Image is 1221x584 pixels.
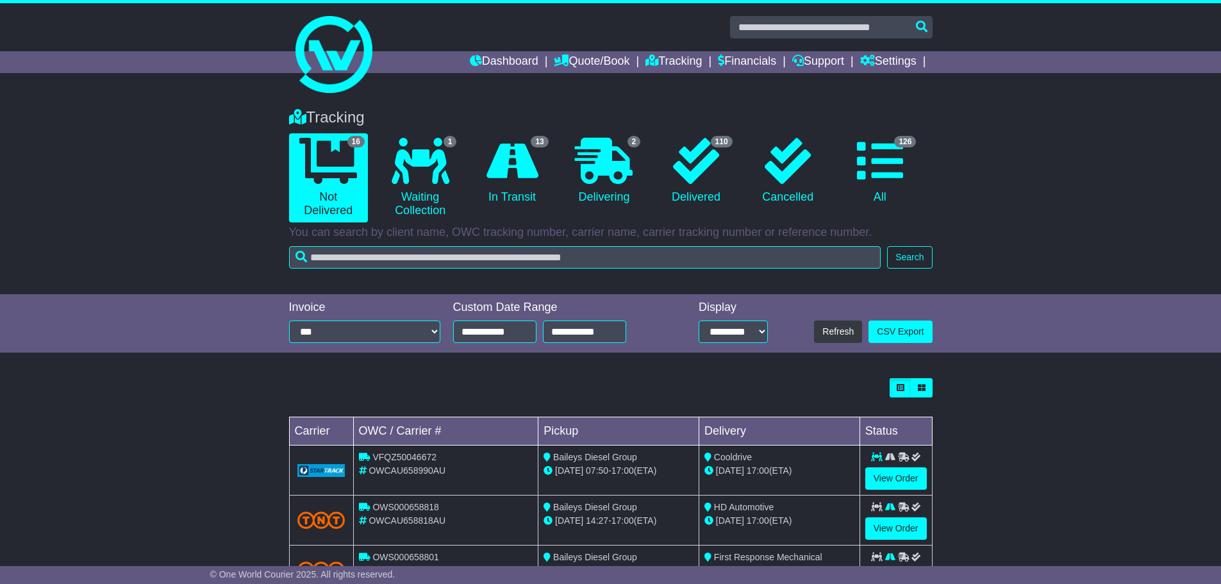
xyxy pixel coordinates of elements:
span: Cooldrive [714,452,752,462]
span: [DATE] [716,465,744,476]
span: 17:00 [747,465,769,476]
span: © One World Courier 2025. All rights reserved. [210,569,395,580]
a: 110 Delivered [656,133,735,209]
a: CSV Export [868,321,932,343]
div: (ETA) [704,564,854,578]
span: [DATE] [555,465,583,476]
div: - (ETA) [544,464,694,478]
a: 126 All [840,133,919,209]
a: 13 In Transit [472,133,551,209]
td: Pickup [538,417,699,446]
span: 2 [627,136,641,147]
div: Invoice [289,301,440,315]
span: First Response Mechanical [714,552,822,562]
span: OWCAU658990AU [369,465,445,476]
span: OWCAU658818AU [369,515,445,526]
span: OWS000658818 [372,502,439,512]
div: (ETA) [704,514,854,528]
span: 110 [711,136,733,147]
span: 126 [894,136,916,147]
div: - (ETA) [544,514,694,528]
span: VFQZ50046672 [372,452,436,462]
td: Carrier [289,417,353,446]
td: Status [860,417,932,446]
a: 1 Waiting Collection [381,133,460,222]
button: Refresh [814,321,862,343]
button: Search [887,246,932,269]
img: GetCarrierServiceLogo [297,464,345,477]
span: OWS000658801 [372,552,439,562]
img: TNT_Domestic.png [297,562,345,579]
div: - (ETA) [544,564,694,578]
div: (ETA) [704,464,854,478]
span: Baileys Diesel Group [553,452,637,462]
span: 16 [347,136,365,147]
span: 17:00 [611,465,634,476]
span: 14:27 [586,515,608,526]
a: View Order [865,467,927,490]
span: 07:50 [586,465,608,476]
p: You can search by client name, OWC tracking number, carrier name, carrier tracking number or refe... [289,226,933,240]
td: OWC / Carrier # [353,417,538,446]
span: [DATE] [555,515,583,526]
td: Delivery [699,417,860,446]
a: Cancelled [749,133,827,209]
a: 2 Delivering [565,133,644,209]
a: Financials [718,51,776,73]
a: Quote/Book [554,51,629,73]
img: TNT_Domestic.png [297,512,345,529]
a: View Order [865,517,927,540]
div: Custom Date Range [453,301,659,315]
span: 13 [531,136,548,147]
span: 17:00 [611,515,634,526]
span: 1 [444,136,457,147]
span: 17:00 [747,515,769,526]
span: HD Automotive [714,502,774,512]
div: Display [699,301,768,315]
span: Baileys Diesel Group [553,552,637,562]
a: Tracking [645,51,702,73]
span: [DATE] [716,515,744,526]
a: Support [792,51,844,73]
div: Tracking [283,108,939,127]
a: Settings [860,51,917,73]
a: 16 Not Delivered [289,133,368,222]
a: Dashboard [470,51,538,73]
span: Baileys Diesel Group [553,502,637,512]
